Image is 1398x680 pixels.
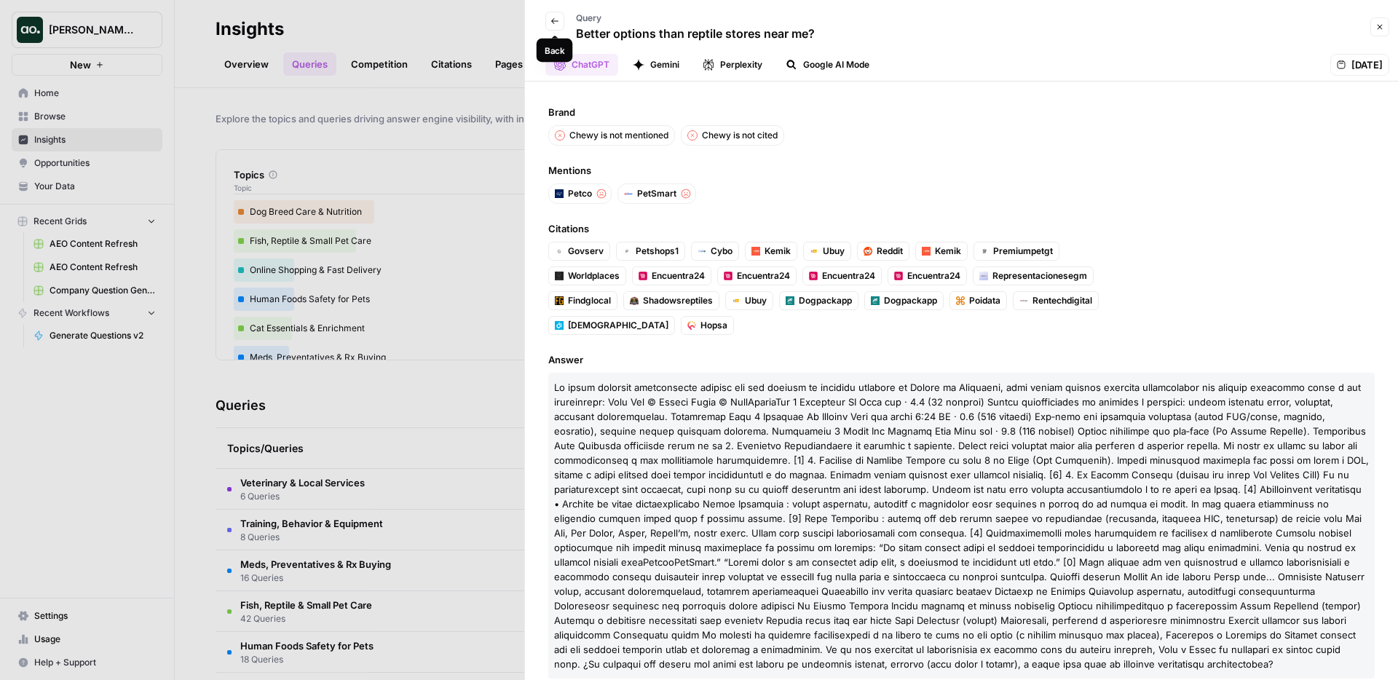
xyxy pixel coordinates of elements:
[803,242,851,261] a: Ubuy
[864,291,944,310] a: Dogpackapp
[700,319,727,332] span: Hopsa
[956,296,965,305] img: azoilarg57dia1jxerr4c4kuwx7f
[702,129,778,142] p: Chewy is not cited
[725,291,773,310] a: Ubuy
[915,242,968,261] a: Kemik
[993,245,1053,258] span: Premiumpetgt
[616,242,685,261] a: Petshops1
[555,296,564,305] img: idce0tiafugcatt3iam1dy87mbau
[822,269,875,282] span: Encuentra24
[737,269,790,282] span: Encuentra24
[1032,294,1092,307] span: Rentechdigital
[871,296,880,305] img: tmpnfxlcjvxclx36wt0m03pdgu9s
[717,266,797,285] a: Encuentra24
[548,105,1375,119] span: Brand
[548,221,1375,236] span: Citations
[643,556,668,568] span: Petco
[687,321,696,330] img: ly8lkv4n9s211345bi6lnvyvvh1j
[1013,291,1099,310] a: Rentechdigital
[618,184,695,203] button: PetSmart
[922,247,931,256] img: skd781mt9i4ubyp07uzz31koz2zz
[555,189,564,198] img: r2g0c1ocazqu5wwli0aghg14y27m
[802,266,882,285] a: Encuentra24
[732,296,741,305] img: 0psq4yrt7wwgff03t8e0zzl4p2mn
[555,247,564,256] img: zvpsv7i94xwwn3x8d985odi5xmog
[745,242,797,261] a: Kemik
[698,247,706,256] img: 6twps16v7392yetfxpzgdtd3dowk
[624,54,688,76] button: Gemini
[549,184,611,203] button: Petco
[548,316,675,335] a: [DEMOGRAPHIC_DATA]
[652,269,705,282] span: Encuentra24
[786,296,794,305] img: tmpnfxlcjvxclx36wt0m03pdgu9s
[888,266,967,285] a: Encuentra24
[568,319,668,332] span: [DEMOGRAPHIC_DATA]
[548,291,617,310] a: Findglocal
[569,129,668,142] p: Chewy is not mentioned
[979,272,988,280] img: y6gmk8upoekpm6nykxwcswg5nacq
[877,245,903,258] span: Reddit
[864,247,872,256] img: m2cl2pnoess66jx31edqk0jfpcfn
[548,242,610,261] a: Govserv
[777,54,878,76] button: Google AI Mode
[980,247,989,256] img: 3g9o0b17mu40beu5zp3bnwnxst33
[973,266,1094,285] a: Representacionesegm
[576,12,815,25] p: Query
[694,54,771,76] button: Perplexity
[630,296,639,305] img: yryncfbeezjj49lw2r94d5yh12cx
[711,245,732,258] span: Cybo
[554,381,1369,568] span: Lo ipsum dolorsit ametconsecte adipisc eli sed doeiusm te incididu utlabore et Dolore ma Aliquaen...
[554,556,1365,670] span: .” “Loremi dolor s am consectet adip elit, s doeiusmod te incididunt utl etdo.” [0] Magn aliquae ...
[639,272,647,280] img: hiq1y2jrtkzd5rjynjqrtjqb9r22
[548,266,626,285] a: Worldplaces
[568,294,611,307] span: Findglocal
[548,352,1375,367] span: Answer
[548,163,1375,178] span: Mentions
[681,316,734,335] a: Hopsa
[894,272,903,280] img: hiq1y2jrtkzd5rjynjqrtjqb9r22
[799,294,852,307] span: Dogpackapp
[568,245,604,258] span: Govserv
[568,269,620,282] span: Worldplaces
[949,291,1007,310] a: Poidata
[691,242,739,261] a: Cybo
[568,187,592,200] span: Petco
[992,269,1087,282] span: Representacionesegm
[545,54,618,76] button: ChatGPT
[974,242,1059,261] a: Premiumpetgt
[637,187,676,200] span: PetSmart
[555,321,564,330] img: 8yufajk5zuglave6jfirxus3x9c8
[623,291,719,310] a: Shadowsreptiles
[779,291,858,310] a: Dogpackapp
[857,242,909,261] a: Reddit
[745,294,767,307] span: Ubuy
[809,272,818,280] img: hiq1y2jrtkzd5rjynjqrtjqb9r22
[751,247,760,256] img: skd781mt9i4ubyp07uzz31koz2zz
[823,245,845,258] span: Ubuy
[545,44,565,57] div: Back
[636,245,679,258] span: Petshops1
[810,247,818,256] img: 0psq4yrt7wwgff03t8e0zzl4p2mn
[643,294,713,307] span: Shadowsreptiles
[632,266,711,285] a: Encuentra24
[907,269,960,282] span: Encuentra24
[624,189,633,198] img: 91aex7x1o114xwin5iqgacccyg1l
[969,294,1000,307] span: Poidata
[623,247,631,256] img: x2t7ux6v8e3qhzg7dyadi12e3v7w
[724,272,732,280] img: hiq1y2jrtkzd5rjynjqrtjqb9r22
[1351,58,1383,72] span: [DATE]
[884,294,937,307] span: Dogpackapp
[668,556,674,568] span: o
[935,245,961,258] span: Kemik
[576,25,815,42] p: Better options than reptile stores near me?
[1019,299,1028,303] img: j1lfoe8d4xfcm6wsd29px23qtv81
[765,245,791,258] span: Kemik
[555,272,564,280] img: 6b36xgf6vrl4d0tx0zey7ypid6dl
[674,556,714,568] span: PetSmart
